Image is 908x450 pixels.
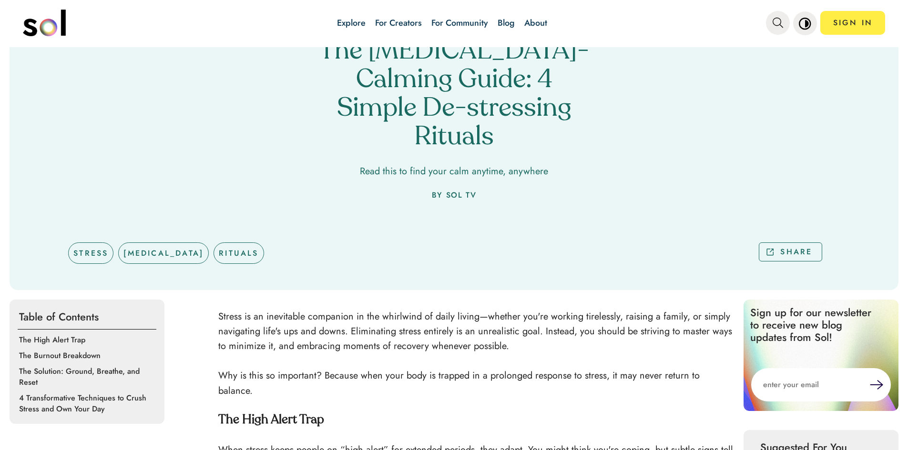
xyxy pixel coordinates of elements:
[218,310,732,353] span: Stress is an inevitable companion in the whirlwind of daily living—whether you're working tireles...
[19,334,158,345] p: The High Alert Trap
[524,17,547,29] a: About
[431,17,488,29] a: For Community
[337,17,366,29] a: Explore
[23,6,886,40] nav: main navigation
[118,242,209,264] div: [MEDICAL_DATA]
[498,17,515,29] a: Blog
[214,242,264,264] div: RITUALS
[751,368,870,401] input: enter your email
[360,166,548,177] p: Read this to find your calm anytime, anywhere
[820,11,885,35] a: SIGN IN
[19,350,158,361] p: The Burnout Breakdown
[218,414,324,426] strong: The High Alert Trap
[218,369,700,397] span: Why is this so important? Because when your body is trapped in a prolonged response to stress, it...
[19,366,158,388] p: The Solution: Ground, Breathe, and Reset
[432,191,476,200] p: BY SOL TV
[375,17,422,29] a: For Creators
[18,304,156,330] p: Table of Contents
[759,242,822,262] button: SHARE
[780,246,812,257] p: SHARE
[23,10,66,36] img: logo
[19,392,158,414] p: 4 Transformative Techniques to Crush Stress and Own Your Day
[744,300,887,350] p: Sign up for our newsletter to receive new blog updates from Sol!
[314,38,595,152] h1: The [MEDICAL_DATA]-Calming Guide: 4 Simple De-stressing Rituals
[68,242,113,264] div: STRESS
